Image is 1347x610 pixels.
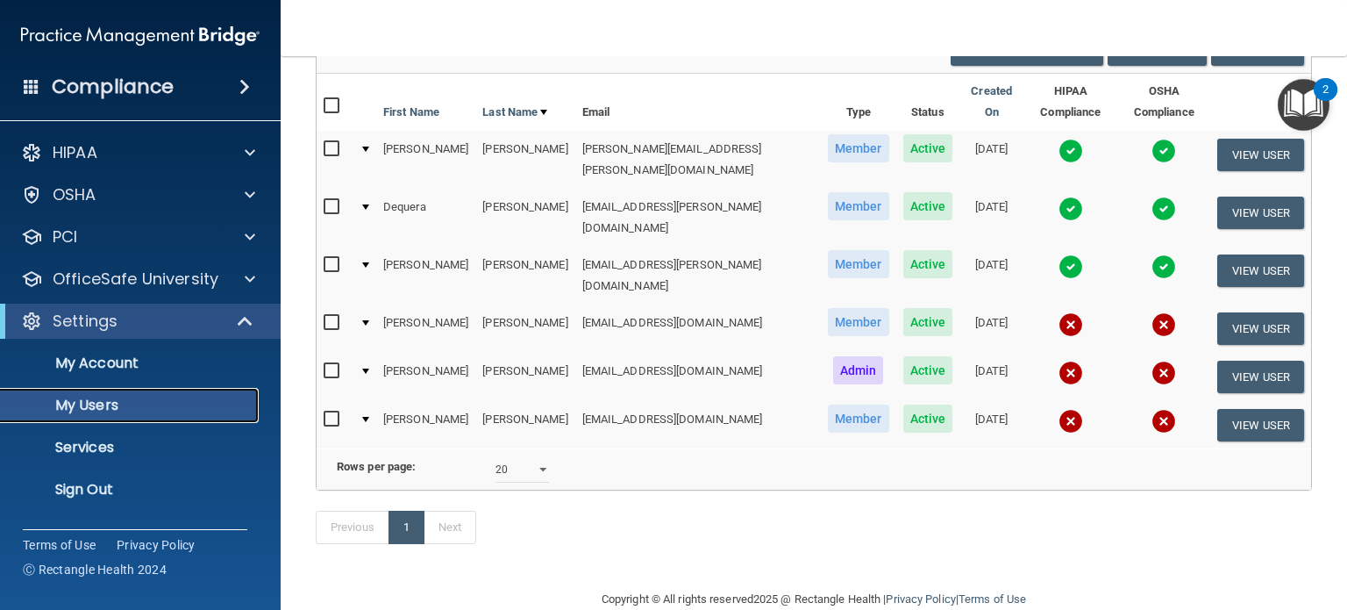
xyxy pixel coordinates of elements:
span: Active [903,405,953,433]
td: [PERSON_NAME] [376,353,475,401]
a: OSHA [21,184,255,205]
td: [PERSON_NAME] [475,131,574,189]
img: cross.ca9f0e7f.svg [1151,361,1176,385]
img: cross.ca9f0e7f.svg [1058,361,1083,385]
span: Admin [833,356,884,384]
td: [DATE] [959,401,1023,449]
td: [EMAIL_ADDRESS][DOMAIN_NAME] [575,401,821,449]
span: Active [903,356,953,384]
a: HIPAA [21,142,255,163]
img: cross.ca9f0e7f.svg [1151,409,1176,434]
td: [EMAIL_ADDRESS][PERSON_NAME][DOMAIN_NAME] [575,247,821,305]
button: View User [1217,255,1304,287]
span: Active [903,192,953,220]
button: View User [1217,409,1304,441]
td: [PERSON_NAME] [475,247,574,305]
h4: Compliance [52,75,174,99]
th: Type [821,74,896,131]
p: PCI [53,226,77,248]
a: Previous [316,511,389,544]
p: My Account [11,355,251,372]
span: Active [903,250,953,278]
span: Active [903,134,953,162]
img: tick.e7d51cea.svg [1058,255,1083,279]
td: [DATE] [959,189,1023,247]
img: cross.ca9f0e7f.svg [1151,312,1176,337]
td: [PERSON_NAME][EMAIL_ADDRESS][PERSON_NAME][DOMAIN_NAME] [575,131,821,189]
img: tick.e7d51cea.svg [1151,255,1176,279]
p: HIPAA [53,142,97,163]
span: Member [828,134,889,162]
p: OfficeSafe University [53,269,218,290]
td: [PERSON_NAME] [475,401,574,449]
div: 2 [1322,90,1329,112]
td: [DATE] [959,131,1023,189]
td: [EMAIL_ADDRESS][DOMAIN_NAME] [575,305,821,353]
a: Terms of Use [23,536,96,554]
td: [EMAIL_ADDRESS][DOMAIN_NAME] [575,353,821,401]
img: cross.ca9f0e7f.svg [1058,312,1083,337]
img: tick.e7d51cea.svg [1151,139,1176,163]
img: PMB logo [21,18,260,54]
td: [PERSON_NAME] [376,247,475,305]
th: Status [896,74,960,131]
span: Member [828,308,889,336]
a: PCI [21,226,255,248]
img: tick.e7d51cea.svg [1058,197,1083,221]
a: OfficeSafe University [21,269,255,290]
span: Active [903,308,953,336]
button: View User [1217,312,1304,345]
td: [PERSON_NAME] [376,131,475,189]
button: View User [1217,361,1304,393]
img: tick.e7d51cea.svg [1151,197,1176,221]
b: Rows per page: [337,460,416,473]
a: Terms of Use [959,592,1026,606]
p: My Users [11,397,251,414]
button: Open Resource Center, 2 new notifications [1278,79,1329,131]
td: [PERSON_NAME] [475,353,574,401]
a: Created On [966,81,1016,123]
a: Settings [21,311,254,332]
td: Dequera [376,189,475,247]
td: [DATE] [959,305,1023,353]
td: [PERSON_NAME] [376,401,475,449]
a: Privacy Policy [886,592,955,606]
th: OSHA Compliance [1117,74,1210,131]
a: 1 [388,511,424,544]
th: HIPAA Compliance [1023,74,1117,131]
span: Member [828,250,889,278]
th: Email [575,74,821,131]
td: [PERSON_NAME] [475,305,574,353]
img: cross.ca9f0e7f.svg [1058,409,1083,434]
td: [DATE] [959,247,1023,305]
a: Last Name [482,102,547,123]
button: View User [1217,139,1304,171]
p: OSHA [53,184,96,205]
td: [DATE] [959,353,1023,401]
a: Next [424,511,476,544]
span: Member [828,405,889,433]
button: View User [1217,197,1304,229]
a: First Name [383,102,439,123]
td: [EMAIL_ADDRESS][PERSON_NAME][DOMAIN_NAME] [575,189,821,247]
span: Ⓒ Rectangle Health 2024 [23,561,167,578]
p: Services [11,439,251,456]
td: [PERSON_NAME] [475,189,574,247]
a: Privacy Policy [117,536,196,554]
img: tick.e7d51cea.svg [1058,139,1083,163]
span: Member [828,192,889,220]
p: Sign Out [11,481,251,499]
td: [PERSON_NAME] [376,305,475,353]
p: Settings [53,311,118,332]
